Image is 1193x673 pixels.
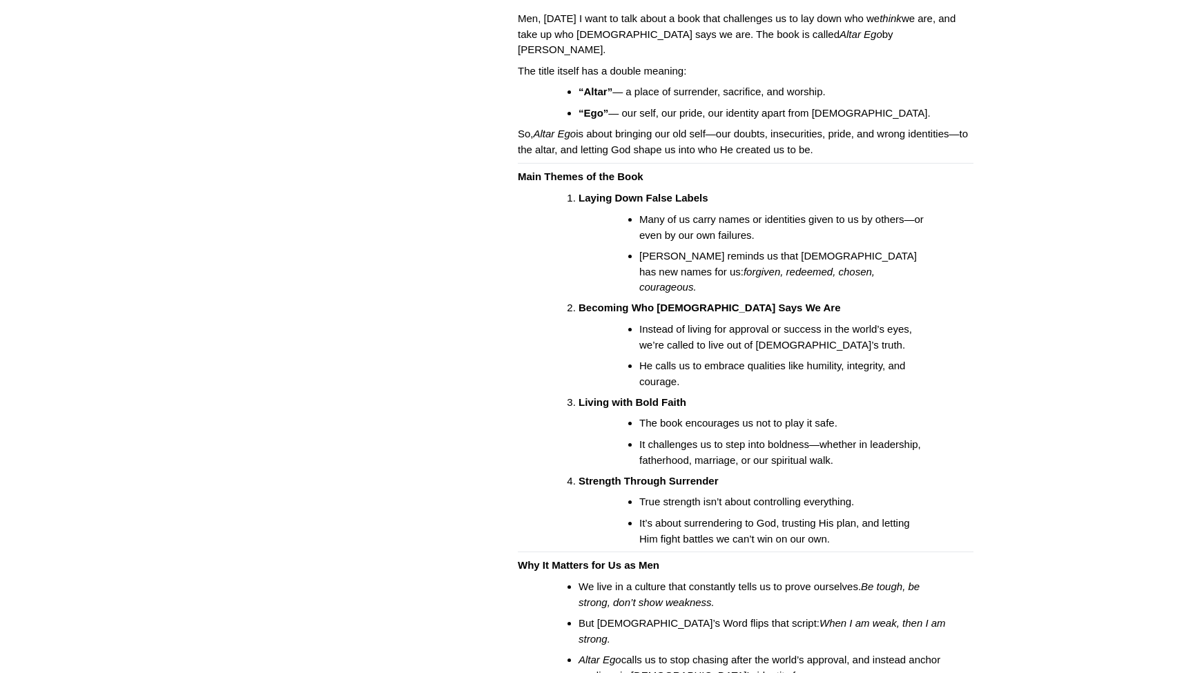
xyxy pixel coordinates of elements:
[518,12,958,40] span: we are, and take up who [DEMOGRAPHIC_DATA] says we are. The book is called
[518,12,880,24] span: Men, [DATE] I want to talk about a book that challenges us to lay down who we
[534,128,576,139] em: Altar Ego
[579,192,708,204] strong: Laying Down False Labels
[639,496,854,507] span: True strength isn’t about controlling everything.
[579,581,861,592] span: We live in a culture that constantly tells us to prove ourselves.
[518,559,659,571] strong: Why It Matters for Us as Men
[579,474,719,486] strong: Strength Through Surrender
[639,516,913,544] span: It’s about surrendering to God, trusting His plan, and letting Him fight battles we can’t win on ...
[579,396,686,407] strong: Living with Bold Faith
[639,438,924,465] span: It challenges us to step into boldness—whether in leadership, fatherhood, marriage, or our spirit...
[518,128,971,155] span: is about bringing our old self—our doubts, insecurities, pride, and wrong identities—to the altar...
[608,107,930,119] span: — our self, our pride, our identity apart from [DEMOGRAPHIC_DATA].
[639,322,915,350] span: Instead of living for approval or success in the world’s eyes, we’re called to live out of [DEMOG...
[518,28,896,56] span: by [PERSON_NAME].
[579,86,612,97] strong: “Altar”
[639,213,927,240] span: Many of us carry names or identities given to us by others—or even by our own failures.
[579,617,819,629] span: But [DEMOGRAPHIC_DATA]’s Word flips that script:
[579,617,949,645] em: When I am weak, then I am strong.
[579,654,621,665] em: Altar Ego
[639,359,909,387] span: He calls us to embrace qualities like humility, integrity, and courage.
[518,170,643,182] strong: Main Themes of the Book
[880,12,902,24] em: think
[579,107,608,119] strong: “Ego”
[518,128,534,139] span: So,
[612,86,825,97] span: — a place of surrender, sacrifice, and worship.
[840,28,882,40] em: Altar Ego
[639,417,837,429] span: The book encourages us not to play it safe.
[639,265,877,293] em: forgiven, redeemed, chosen, courageous.
[639,249,920,277] span: [PERSON_NAME] reminds us that [DEMOGRAPHIC_DATA] has new names for us:
[518,65,686,77] span: The title itself has a double meaning:
[579,581,922,608] em: Be tough, be strong, don’t show weakness.
[579,302,840,313] strong: Becoming Who [DEMOGRAPHIC_DATA] Says We Are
